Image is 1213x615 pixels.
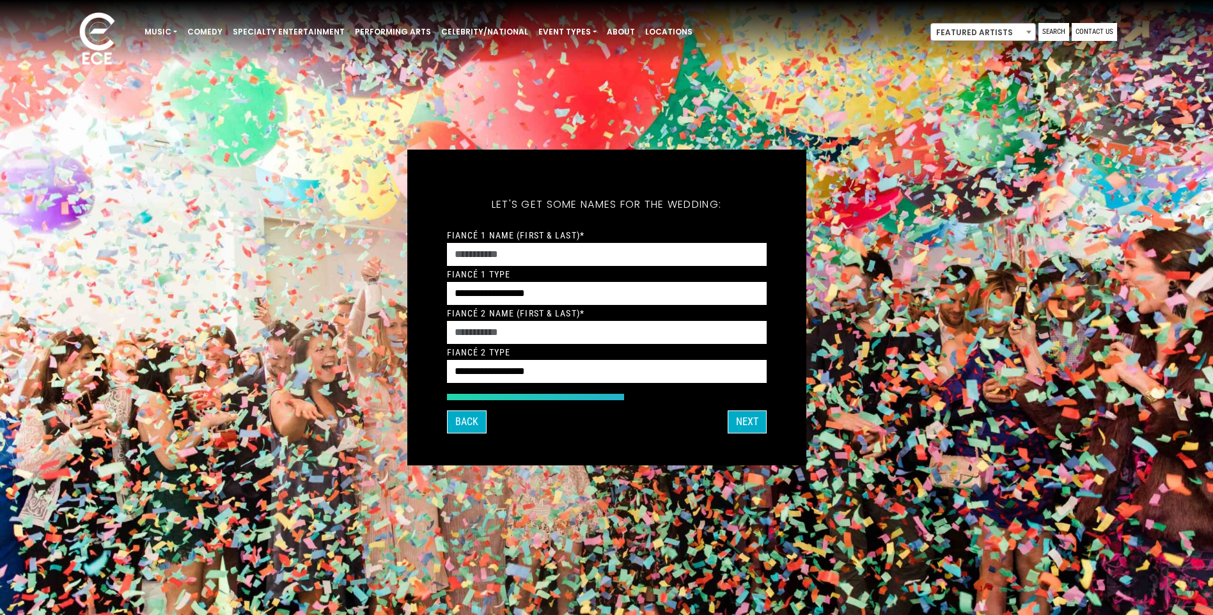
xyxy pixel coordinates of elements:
a: About [602,21,640,43]
span: Featured Artists [931,24,1035,42]
label: Fiancé 1 Name (First & Last)* [447,230,584,241]
a: Celebrity/National [436,21,533,43]
label: Fiancé 2 Type [447,346,511,358]
label: Fiancé 2 Name (First & Last)* [447,307,584,319]
span: Featured Artists [930,23,1036,41]
h5: Let's get some names for the wedding: [447,182,767,228]
a: Specialty Entertainment [228,21,350,43]
button: Back [447,410,487,433]
a: Music [139,21,182,43]
img: ece_new_logo_whitev2-1.png [65,9,129,71]
a: Event Types [533,21,602,43]
a: Locations [640,21,698,43]
button: Next [728,410,767,433]
label: Fiancé 1 Type [447,269,511,280]
a: Search [1038,23,1069,41]
a: Comedy [182,21,228,43]
a: Performing Arts [350,21,436,43]
a: Contact Us [1072,23,1117,41]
